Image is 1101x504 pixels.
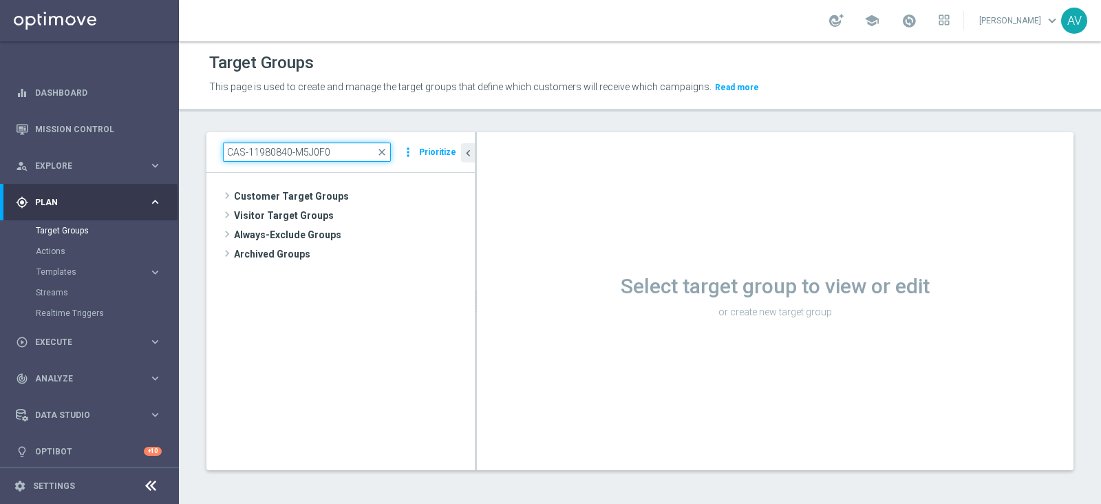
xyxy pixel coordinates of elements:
a: Optibot [35,433,144,470]
span: Plan [35,198,149,207]
button: chevron_left [461,143,475,162]
span: Execute [35,338,149,346]
a: [PERSON_NAME]keyboard_arrow_down [978,10,1061,31]
span: Visitor Target Groups [234,206,475,225]
i: track_changes [16,372,28,385]
div: AV [1061,8,1087,34]
p: or create new target group [477,306,1073,318]
div: Execute [16,336,149,348]
i: lightbulb [16,445,28,458]
button: Prioritize [417,143,458,162]
div: Realtime Triggers [36,303,178,324]
div: Actions [36,241,178,262]
span: Templates [36,268,135,276]
span: close [376,147,387,158]
div: Templates [36,268,149,276]
i: keyboard_arrow_right [149,196,162,209]
a: Settings [33,482,75,490]
button: gps_fixed Plan keyboard_arrow_right [15,197,162,208]
div: Optibot [16,433,162,470]
i: keyboard_arrow_right [149,335,162,348]
button: Data Studio keyboard_arrow_right [15,410,162,421]
a: Actions [36,246,143,257]
i: keyboard_arrow_right [149,408,162,421]
a: Dashboard [35,74,162,111]
button: Read more [714,80,760,95]
i: equalizer [16,87,28,99]
span: Analyze [35,375,149,383]
i: keyboard_arrow_right [149,266,162,279]
div: +10 [144,447,162,456]
a: Streams [36,287,143,298]
button: person_search Explore keyboard_arrow_right [15,160,162,171]
span: Always-Exclude Groups [234,225,475,244]
div: Explore [16,160,149,172]
i: keyboard_arrow_right [149,159,162,172]
button: play_circle_outline Execute keyboard_arrow_right [15,337,162,348]
span: school [864,13,879,28]
button: track_changes Analyze keyboard_arrow_right [15,373,162,384]
span: This page is used to create and manage the target groups that define which customers will receive... [209,81,712,92]
div: Data Studio [16,409,149,421]
i: play_circle_outline [16,336,28,348]
i: gps_fixed [16,196,28,209]
input: Quick find group or folder [223,143,391,162]
i: chevron_left [462,147,475,160]
button: equalizer Dashboard [15,87,162,98]
a: Mission Control [35,111,162,147]
div: Dashboard [16,74,162,111]
div: Templates [36,262,178,282]
h1: Select target group to view or edit [477,274,1073,299]
span: keyboard_arrow_down [1045,13,1060,28]
span: Customer Target Groups [234,187,475,206]
div: Analyze [16,372,149,385]
i: settings [14,480,26,492]
div: Target Groups [36,220,178,241]
div: Streams [36,282,178,303]
h1: Target Groups [209,53,314,73]
button: Mission Control [15,124,162,135]
div: Mission Control [16,111,162,147]
a: Realtime Triggers [36,308,143,319]
span: Archived Groups [234,244,475,264]
i: more_vert [401,143,415,162]
span: Data Studio [35,411,149,419]
button: Templates keyboard_arrow_right [36,266,162,277]
a: Target Groups [36,225,143,236]
button: lightbulb Optibot +10 [15,446,162,457]
span: Explore [35,162,149,170]
i: person_search [16,160,28,172]
div: Plan [16,196,149,209]
i: keyboard_arrow_right [149,372,162,385]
